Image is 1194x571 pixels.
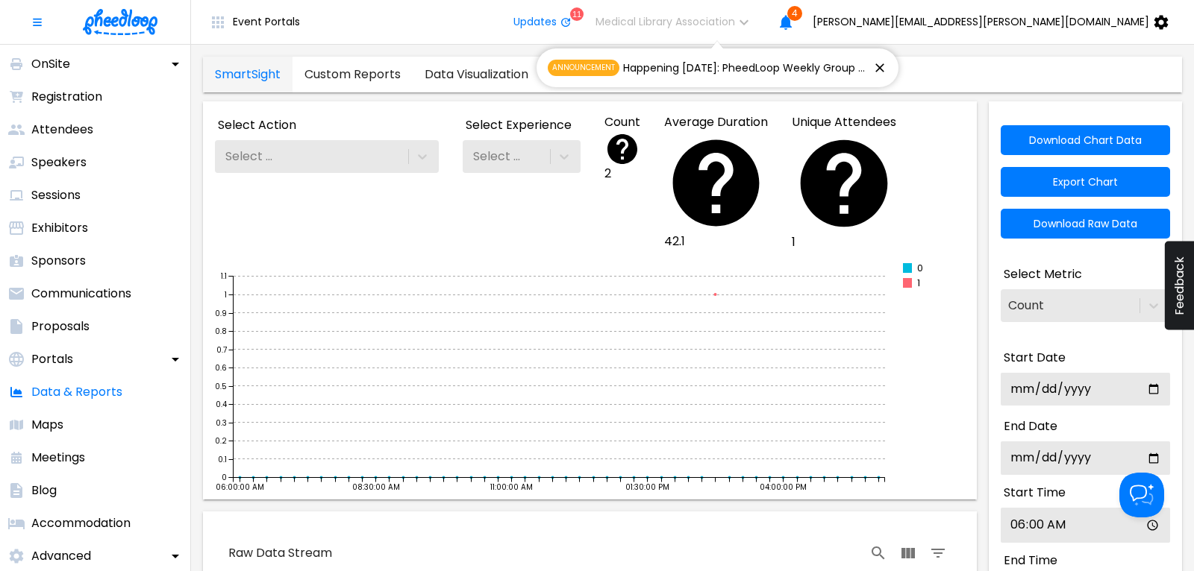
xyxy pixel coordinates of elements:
[413,57,540,92] a: data-tab-[object Object]
[664,235,768,248] span: 42.1
[31,121,93,139] p: Attendees
[1119,473,1164,517] iframe: Toggle Customer Support
[604,131,640,167] svg: The individual data points gathered throughout the time period covered by the chart. A single att...
[222,472,227,483] tspan: 0
[513,16,557,28] span: Updates
[218,116,296,134] span: Select Action
[1053,176,1118,188] span: Export Chart
[548,60,619,76] span: Announcement
[352,482,400,493] tspan: 08:30:00 AM
[570,7,584,21] div: 11
[1004,349,1066,367] span: Start Date
[1001,125,1170,155] button: Download Chart Data
[216,417,227,429] tspan: 0.3
[604,167,640,180] span: 2
[215,308,227,319] tspan: 0.9
[293,57,413,92] a: data-tab-[object Object]
[596,16,735,28] span: Medical Library Association
[31,318,90,335] p: Proposals
[1008,299,1044,312] div: Count
[197,7,312,37] button: Event Portals
[1029,134,1142,146] span: Download Chart Data
[664,113,768,235] label: Average Duration
[222,150,272,163] div: Select ...
[221,271,227,282] tspan: 1.1
[792,131,896,236] svg: The number of unique attendees observed by SmartSight for the selected metric throughout the time...
[215,326,227,337] tspan: 0.8
[664,131,768,235] svg: The average duration, in seconds, across all data points throughout the time period covered by th...
[31,186,81,204] p: Sessions
[31,88,102,106] p: Registration
[760,482,807,493] tspan: 04:00:00 PM
[31,154,87,171] p: Speakers
[801,7,1188,37] button: [PERSON_NAME][EMAIL_ADDRESS][PERSON_NAME][DOMAIN_NAME]
[1004,265,1082,283] span: Select Metric
[215,435,227,447] tspan: 0.2
[771,7,801,37] button: 4
[863,538,893,568] button: Search
[225,289,227,300] tspan: 1
[203,57,540,92] div: data tabs
[31,383,122,401] p: Data & Reports
[623,60,869,76] span: Happening [DATE]: PheedLoop Weekly Group Onboarding – Event Creation & Basic Event Settings
[215,362,227,373] tspan: 0.6
[893,538,923,568] button: View Columns
[625,482,669,493] tspan: 01:30:00 PM
[31,514,131,532] p: Accommodation
[501,7,584,37] button: Updates11
[1004,417,1057,435] span: End Date
[31,252,86,270] p: Sponsors
[31,482,57,499] p: Blog
[31,350,73,368] p: Portals
[31,547,91,565] p: Advanced
[470,150,520,163] div: Select ...
[31,449,85,467] p: Meetings
[1004,484,1066,502] span: Start Time
[923,538,953,568] button: Filter Table
[490,482,533,493] tspan: 11:00:00 AM
[792,236,896,249] span: 1
[31,219,88,237] p: Exhibitors
[216,344,227,356] tspan: 0.7
[1004,552,1057,570] span: End Time
[216,482,264,493] tspan: 06:00:00 AM
[215,381,227,392] tspan: 0.5
[83,9,157,35] img: logo
[228,544,332,561] span: Raw Data Stream
[604,113,640,167] label: Count
[1034,218,1137,230] span: Download Raw Data
[203,57,293,92] a: data-tab-SmartSight
[792,113,896,236] label: Unique Attendees
[31,416,63,434] p: Maps
[233,16,300,28] span: Event Portals
[31,55,70,73] p: OnSite
[1172,256,1187,315] span: Feedback
[218,454,227,465] tspan: 0.1
[466,116,572,134] span: Select Experience
[1001,167,1170,197] button: Export Chart
[216,399,227,410] tspan: 0.4
[584,7,771,37] button: Medical Library Association
[31,285,131,303] p: Communications
[813,16,1149,28] span: [PERSON_NAME][EMAIL_ADDRESS][PERSON_NAME][DOMAIN_NAME]
[787,6,802,21] span: 4
[1001,209,1170,239] button: download raw data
